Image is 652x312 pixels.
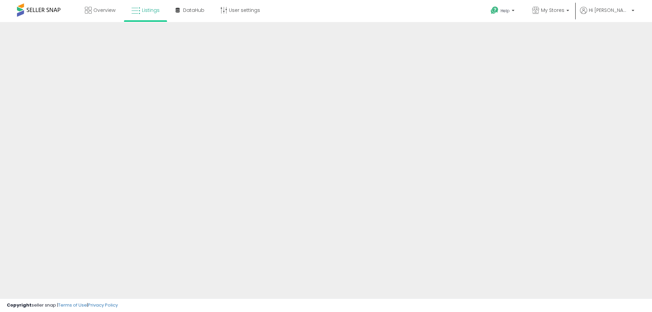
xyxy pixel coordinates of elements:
a: Hi [PERSON_NAME] [580,7,634,22]
span: Listings [142,7,160,14]
a: Privacy Policy [88,302,118,308]
i: Get Help [490,6,499,15]
span: Hi [PERSON_NAME] [589,7,630,14]
span: Overview [93,7,115,14]
strong: Copyright [7,302,32,308]
span: Help [501,8,510,14]
div: seller snap | | [7,302,118,309]
a: Terms of Use [58,302,87,308]
a: Help [485,1,521,22]
span: My Stores [541,7,564,14]
span: DataHub [183,7,204,14]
